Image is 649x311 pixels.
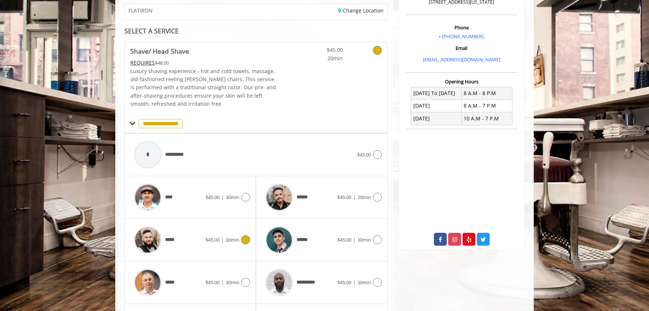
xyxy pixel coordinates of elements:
[130,46,189,56] b: Shave/ Head Shave
[353,236,356,243] span: |
[357,151,371,158] span: $45.00
[353,194,356,200] span: |
[358,236,371,243] span: 30min
[461,100,512,112] td: 8 A.M - 7 P.M
[461,112,512,125] td: 10 A.M - 7 P.M
[226,279,239,286] span: 30min
[337,279,351,286] span: $45.00
[124,28,388,35] div: SELECT A SERVICE
[221,194,224,200] span: |
[407,25,516,30] h3: Phone
[221,279,224,286] span: |
[300,54,343,62] span: 20min
[206,279,220,286] span: $45.00
[206,236,220,243] span: $45.00
[206,194,220,200] span: $45.00
[407,46,516,51] h3: Email
[461,87,512,100] td: 8 A.M - 8 P.M
[411,112,462,125] td: [DATE]
[358,279,371,286] span: 30min
[353,279,356,286] span: |
[226,236,239,243] span: 30min
[337,236,351,243] span: $45.00
[358,194,371,200] span: 20min
[438,33,485,40] a: + [PHONE_NUMBER].
[128,8,153,13] span: FLATIRON
[130,67,278,108] p: Luxury shaving experience - hot and cold towels, massage, old-fashioned reeling [PERSON_NAME] cha...
[338,7,384,14] a: Change Location
[130,59,155,66] span: This service needs some Advance to be paid before we block your appointment
[411,87,462,100] td: [DATE] To [DATE]
[221,236,224,243] span: |
[405,79,518,84] h3: Opening Hours
[423,56,500,63] a: [EMAIL_ADDRESS][DOMAIN_NAME]
[226,194,239,200] span: 30min
[300,46,343,54] span: $45.00
[411,100,462,112] td: [DATE]
[130,59,278,67] div: $48.00
[337,194,351,200] span: $45.00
